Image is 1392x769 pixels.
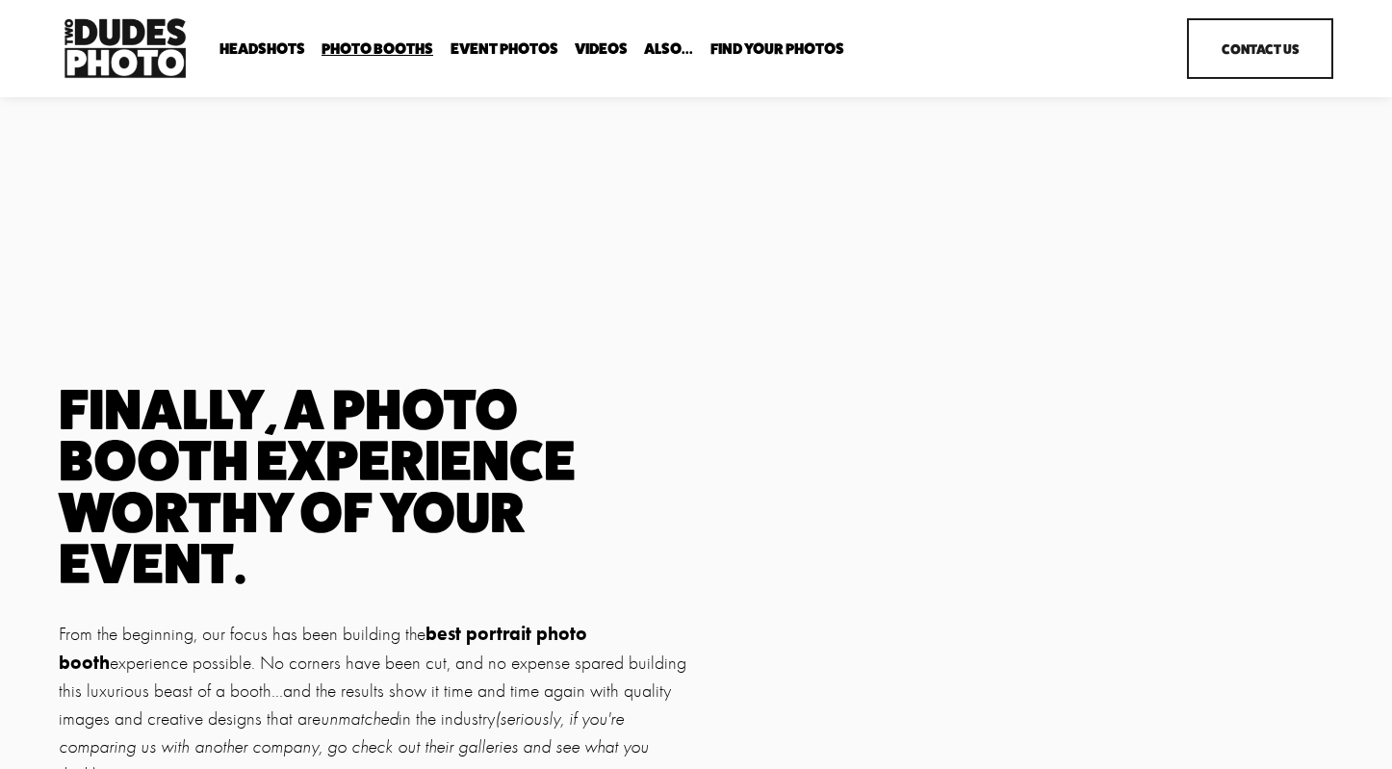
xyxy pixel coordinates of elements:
[219,40,305,59] a: folder dropdown
[575,40,628,59] a: Videos
[59,13,192,83] img: Two Dudes Photo | Headshots, Portraits &amp; Photo Booths
[451,40,558,59] a: Event Photos
[322,41,433,57] span: Photo Booths
[219,41,305,57] span: Headshots
[644,41,693,57] span: Also...
[710,40,844,59] a: folder dropdown
[59,622,592,673] strong: best portrait photo booth
[59,384,691,590] h1: finally, a photo booth experience worthy of your event.
[322,40,433,59] a: folder dropdown
[1187,18,1333,79] a: Contact Us
[710,41,844,57] span: Find Your Photos
[321,707,399,730] em: unmatched
[644,40,693,59] a: folder dropdown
